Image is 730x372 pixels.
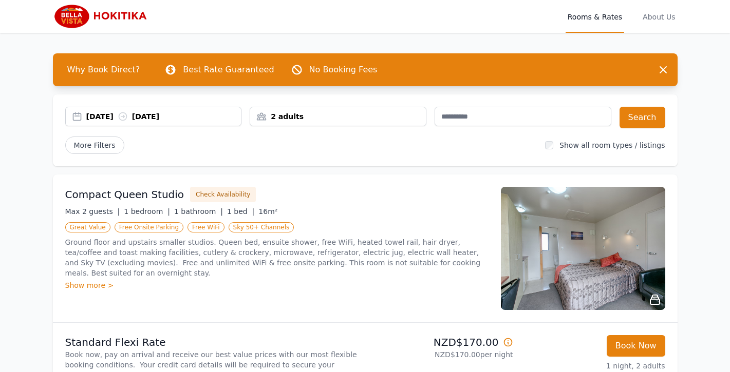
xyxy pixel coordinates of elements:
[229,222,294,232] span: Sky 50+ Channels
[309,64,378,76] p: No Booking Fees
[53,4,152,29] img: Bella Vista Hokitika
[183,64,274,76] p: Best Rate Guaranteed
[65,280,489,290] div: Show more >
[369,335,513,349] p: NZD$170.00
[607,335,665,357] button: Book Now
[65,207,120,216] span: Max 2 guests |
[369,349,513,360] p: NZD$170.00 per night
[521,361,665,371] p: 1 night, 2 adults
[65,335,361,349] p: Standard Flexi Rate
[86,111,241,122] div: [DATE] [DATE]
[559,141,665,149] label: Show all room types / listings
[620,107,665,128] button: Search
[115,222,183,232] span: Free Onsite Parking
[250,111,426,122] div: 2 adults
[59,60,148,80] span: Why Book Direct?
[65,187,184,202] h3: Compact Queen Studio
[227,207,254,216] span: 1 bed |
[65,237,489,278] p: Ground floor and upstairs smaller studios. Queen bed, ensuite shower, free WiFi, heated towel rai...
[65,222,110,232] span: Great Value
[65,136,124,154] span: More Filters
[174,207,223,216] span: 1 bathroom |
[258,207,277,216] span: 16m²
[124,207,170,216] span: 1 bedroom |
[190,187,256,202] button: Check Availability
[188,222,224,232] span: Free WiFi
